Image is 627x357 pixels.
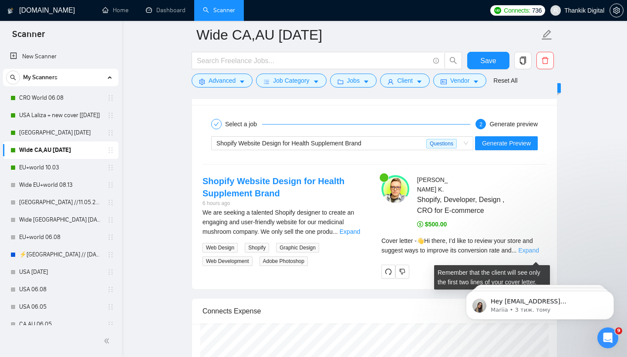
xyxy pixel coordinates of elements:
button: settingAdvancedcaret-down [192,74,253,88]
span: 736 [532,6,542,15]
span: search [7,74,20,81]
a: Expand [340,228,360,235]
span: caret-down [363,78,369,85]
a: Wide [GEOGRAPHIC_DATA] [DATE] [19,211,102,229]
button: idcardVendorcaret-down [433,74,486,88]
span: Cover letter - 👋Hi there, I’d like to review your store and suggest ways to improve its conversio... [381,237,533,254]
div: Select a job [225,119,262,129]
a: setting [610,7,624,14]
span: folder [337,78,344,85]
a: searchScanner [203,7,235,14]
button: copy [514,52,532,69]
span: holder [107,147,114,154]
button: redo [381,265,395,279]
a: EU+world 06.08 [19,229,102,246]
div: 6 hours ago [202,199,367,208]
a: EU+world 10.03 [19,159,102,176]
span: holder [107,321,114,328]
span: copy [515,57,531,64]
span: holder [107,234,114,241]
a: USA [DATE] [19,263,102,281]
a: Wide CA,AU [DATE] [19,141,102,159]
a: USA 06.08 [19,281,102,298]
span: My Scanners [23,69,57,86]
a: USA 06.05 [19,298,102,316]
button: userClientcaret-down [380,74,430,88]
span: delete [537,57,553,64]
a: ⚡️[GEOGRAPHIC_DATA] // [DATE] // (400$ +) [19,246,102,263]
span: Shopify Website Design for Health Supplement Brand [216,140,361,147]
button: Save [467,52,509,69]
span: Graphic Design [276,243,319,253]
button: search [6,71,20,84]
span: Jobs [347,76,360,85]
span: [PERSON_NAME] K . [417,176,448,193]
span: 9 [615,327,622,334]
a: dashboardDashboard [146,7,185,14]
img: c1aWKAw7TUV45psPSIWg_HfJCbBr9fiQV3si-gvTtSgINQjQKRjtdFTa5vtC2Dho5j [381,175,409,203]
span: search [445,57,462,64]
span: double-left [104,337,112,345]
button: dislike [395,265,409,279]
span: Adobe Photoshop [260,256,308,266]
span: caret-down [239,78,245,85]
span: caret-down [473,78,479,85]
span: bars [263,78,270,85]
a: homeHome [102,7,128,14]
button: barsJob Categorycaret-down [256,74,326,88]
span: Web Design [202,243,238,253]
input: Scanner name... [196,24,539,46]
button: Generate Preview [475,136,538,150]
iframe: Intercom live chat [597,327,618,348]
span: 2 [479,121,482,128]
span: Shopify, Developer, Design , CRO for E-commerce [417,194,521,216]
a: Expand [518,247,539,254]
span: holder [107,182,114,189]
span: Connects: [504,6,530,15]
span: Questions [426,139,457,148]
span: holder [107,112,114,119]
span: Generate Preview [482,138,531,148]
button: search [445,52,462,69]
img: logo [7,4,13,18]
button: delete [536,52,554,69]
a: Shopify Website Design for Health Supplement Brand [202,176,344,198]
span: holder [107,269,114,276]
li: New Scanner [3,48,118,65]
span: redo [382,268,395,275]
span: Shopify [245,243,269,253]
span: setting [199,78,205,85]
span: caret-down [416,78,422,85]
span: Scanner [5,28,52,46]
a: [GEOGRAPHIC_DATA] //11.05.2024// $1000+ [19,194,102,211]
div: We are seeking a talented Shopify designer to create an engaging and user-friendly website for ou... [202,208,367,236]
span: holder [107,94,114,101]
span: Job Category [273,76,309,85]
span: Vendor [450,76,469,85]
div: Remember that the client will see only the first two lines of your cover letter. [381,236,546,255]
a: CRO World 06.08 [19,89,102,107]
a: [GEOGRAPHIC_DATA] [DATE] [19,124,102,141]
span: ... [512,247,517,254]
div: Generate preview [489,119,538,129]
span: edit [541,29,553,40]
span: holder [107,129,114,136]
span: Advanced [209,76,236,85]
div: Remember that the client will see only the first two lines of your cover letter. [434,265,550,290]
span: We are seeking a talented Shopify designer to create an engaging and user-friendly website for ou... [202,209,354,235]
a: CA,AU 06.05 [19,316,102,333]
a: New Scanner [10,48,111,65]
span: holder [107,251,114,258]
span: holder [107,164,114,171]
span: idcard [441,78,447,85]
span: Web Development [202,256,253,266]
span: holder [107,216,114,223]
span: holder [107,303,114,310]
span: user [388,78,394,85]
a: USA Laliza + new cover [[DATE]] [19,107,102,124]
span: ... [333,228,338,235]
button: folderJobscaret-down [330,74,377,88]
input: Search Freelance Jobs... [197,55,429,66]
